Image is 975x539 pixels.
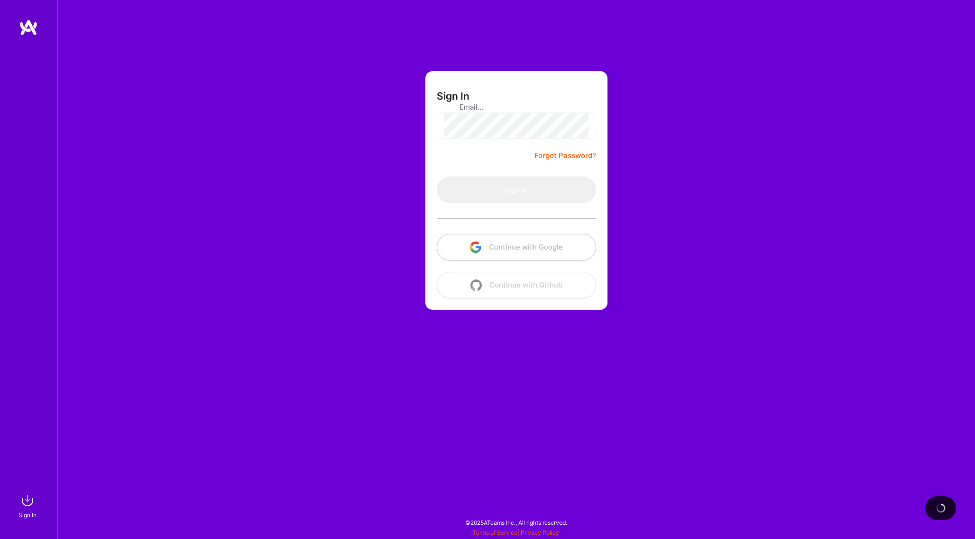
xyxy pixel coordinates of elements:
[470,279,482,291] img: icon
[437,90,469,102] h3: Sign In
[18,510,37,520] div: Sign In
[19,19,38,36] img: logo
[437,177,596,203] button: Sign In
[936,503,946,513] img: loading
[473,529,559,536] span: |
[534,150,596,161] a: Forgot Password?
[521,529,559,536] a: Privacy Policy
[437,234,596,260] button: Continue with Google
[18,491,37,510] img: sign in
[437,272,596,298] button: Continue with Github
[20,491,37,520] a: sign inSign In
[470,242,481,253] img: icon
[460,95,573,119] input: Email...
[473,529,517,536] a: Terms of Service
[57,511,975,534] div: © 2025 ATeams Inc., All rights reserved.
